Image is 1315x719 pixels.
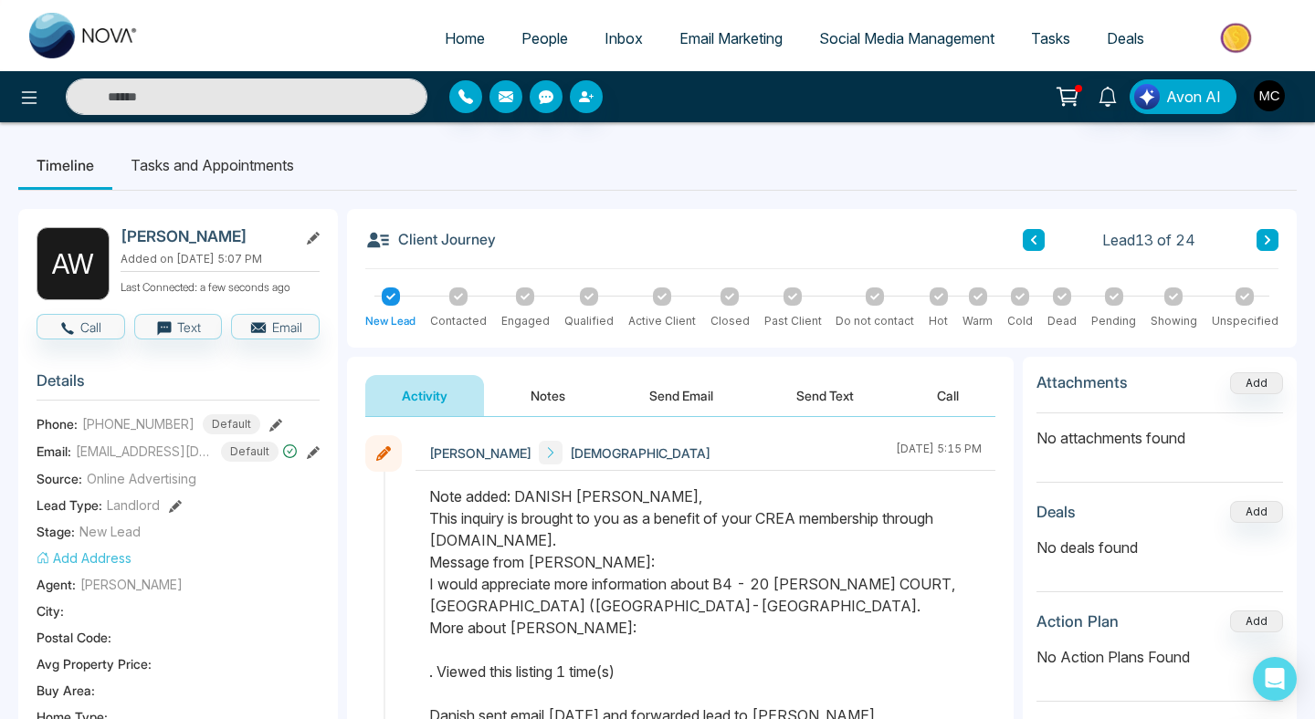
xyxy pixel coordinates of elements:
[365,313,416,329] div: New Lead
[82,414,195,433] span: [PHONE_NUMBER]
[112,141,312,190] li: Tasks and Appointments
[1036,413,1283,449] p: No attachments found
[521,29,568,47] span: People
[29,13,139,58] img: Nova CRM Logo
[1031,29,1070,47] span: Tasks
[801,21,1013,56] a: Social Media Management
[1007,313,1033,329] div: Cold
[661,21,801,56] a: Email Marketing
[221,442,279,462] span: Default
[1230,372,1283,394] button: Add
[37,654,152,673] span: Avg Property Price :
[570,443,710,463] span: [DEMOGRAPHIC_DATA]
[896,441,982,464] div: [DATE] 5:15 PM
[76,442,213,461] span: [EMAIL_ADDRESS][DOMAIN_NAME]
[87,469,196,488] span: Online Advertising
[628,313,696,329] div: Active Client
[1166,86,1221,108] span: Avon AI
[37,371,320,400] h3: Details
[586,21,661,56] a: Inbox
[1130,79,1236,114] button: Avon AI
[501,313,550,329] div: Engaged
[1254,80,1285,111] img: User Avatar
[1230,501,1283,523] button: Add
[37,414,78,433] span: Phone:
[1089,21,1162,56] a: Deals
[836,313,914,329] div: Do not contact
[203,414,260,434] span: Default
[1036,373,1128,391] h3: Attachments
[365,227,496,253] h3: Client Journey
[134,314,223,339] button: Text
[80,575,183,594] span: [PERSON_NAME]
[1036,646,1283,668] p: No Action Plans Found
[445,29,485,47] span: Home
[231,314,320,339] button: Email
[1172,17,1304,58] img: Market-place.gif
[37,469,82,488] span: Source:
[107,495,160,515] span: Landlord
[37,227,110,300] div: A W
[37,495,102,515] span: Lead Type:
[900,375,995,416] button: Call
[1107,29,1144,47] span: Deals
[79,522,141,541] span: New Lead
[37,548,131,568] button: Add Address
[1036,503,1076,521] h3: Deals
[710,313,750,329] div: Closed
[760,375,890,416] button: Send Text
[430,313,487,329] div: Contacted
[679,29,783,47] span: Email Marketing
[37,442,71,461] span: Email:
[929,313,948,329] div: Hot
[429,443,531,463] span: [PERSON_NAME]
[1212,313,1278,329] div: Unspecified
[1102,229,1195,251] span: Lead 13 of 24
[605,29,643,47] span: Inbox
[503,21,586,56] a: People
[1151,313,1197,329] div: Showing
[1230,610,1283,632] button: Add
[613,375,750,416] button: Send Email
[121,227,290,245] h2: [PERSON_NAME]
[494,375,602,416] button: Notes
[764,313,822,329] div: Past Client
[819,29,994,47] span: Social Media Management
[37,522,75,541] span: Stage:
[1253,657,1297,701] div: Open Intercom Messenger
[1036,612,1119,630] h3: Action Plan
[121,276,320,296] p: Last Connected: a few seconds ago
[365,375,484,416] button: Activity
[37,681,95,700] span: Buy Area :
[1036,537,1283,558] p: No deals found
[37,628,111,647] span: Postal Code :
[426,21,503,56] a: Home
[1091,313,1136,329] div: Pending
[1230,374,1283,390] span: Add
[1013,21,1089,56] a: Tasks
[37,575,76,594] span: Agent:
[1134,84,1160,109] img: Lead Flow
[121,251,320,267] p: Added on [DATE] 5:07 PM
[37,314,125,339] button: Call
[18,141,112,190] li: Timeline
[1047,313,1077,329] div: Dead
[963,313,993,329] div: Warm
[564,313,614,329] div: Qualified
[37,601,64,620] span: City :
